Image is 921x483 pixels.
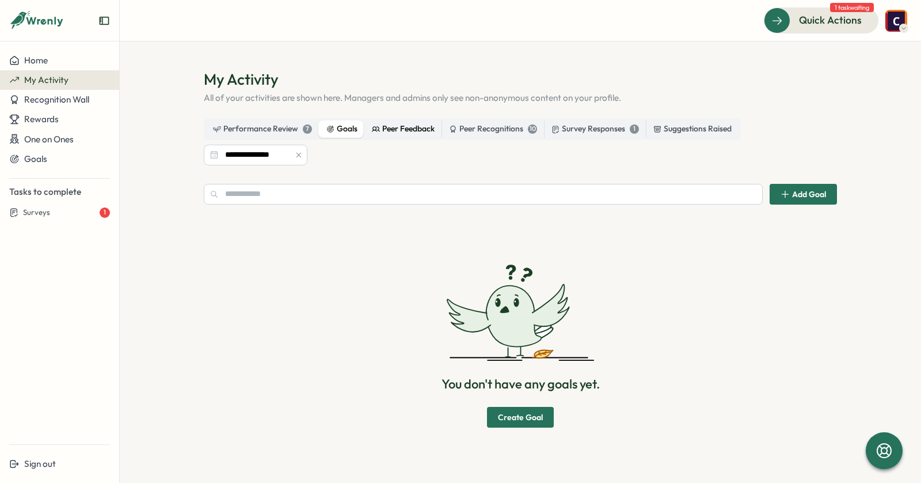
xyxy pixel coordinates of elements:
span: 1 task waiting [830,3,874,12]
span: Add Goal [792,190,826,198]
span: Quick Actions [799,13,862,28]
p: Tasks to complete [9,186,110,198]
span: Sign out [24,458,56,469]
button: Expand sidebar [98,15,110,27]
img: Colin Buyck [885,10,907,32]
span: One on Ones [24,134,74,145]
p: You don't have any goals yet. [442,375,600,393]
span: My Activity [24,74,68,85]
div: Peer Recognitions [449,123,537,135]
p: All of your activities are shown here. Managers and admins only see non-anonymous content on your... [204,92,837,104]
div: Survey Responses [551,123,639,135]
button: Add Goal [770,184,837,205]
span: Surveys [23,207,50,218]
div: 10 [528,124,537,134]
span: Goals [24,153,47,164]
h1: My Activity [204,69,837,89]
div: 7 [303,124,312,134]
div: Peer Feedback [372,123,435,135]
span: Home [24,55,48,66]
button: Create Goal [487,407,554,428]
span: Rewards [24,114,59,124]
span: Create Goal [498,407,543,427]
div: Performance Review [213,123,312,135]
div: Suggestions Raised [653,123,732,135]
div: 1 [100,207,110,218]
button: Quick Actions [764,7,878,33]
div: Goals [326,123,357,135]
span: Recognition Wall [24,94,89,105]
div: 1 [630,124,639,134]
